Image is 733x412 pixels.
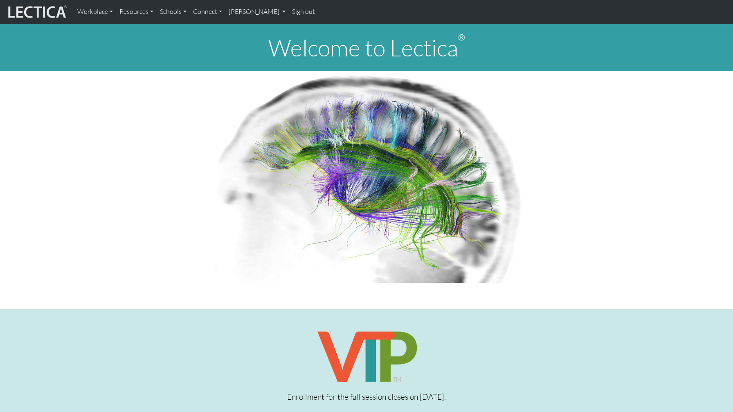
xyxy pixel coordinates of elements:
img: lecticalive [6,4,67,20]
a: [PERSON_NAME] [225,3,289,20]
a: Schools [157,3,190,20]
a: Workplace [74,3,116,20]
a: Connect [190,3,225,20]
sup: ® [458,32,465,43]
a: Resources [116,3,157,20]
img: Human Connectome Project Image [207,71,526,283]
p: Enrollment for the fall session closes on [DATE]. [247,390,485,404]
a: Sign out [289,3,318,20]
